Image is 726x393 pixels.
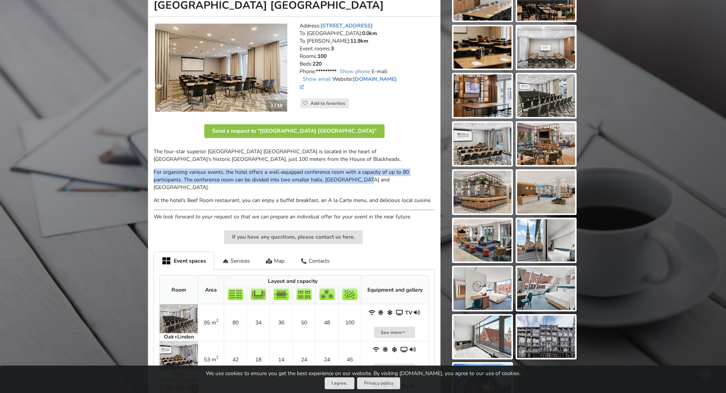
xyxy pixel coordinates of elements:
img: Meeting [274,289,289,300]
button: Send a request to "[GEOGRAPHIC_DATA] [GEOGRAPHIC_DATA]" [204,124,385,138]
font: Send a request to "[GEOGRAPHIC_DATA] [GEOGRAPHIC_DATA]" [212,127,377,135]
font: E-mail: [372,68,388,75]
font: Add to favorites [311,100,345,106]
img: Hilton Garden Inn Riga Old Town | Riga | Event venue - gallery picture [517,26,575,69]
font: To [GEOGRAPHIC_DATA]: [300,30,362,37]
font: See more [381,329,402,335]
font: 95 m [204,319,216,326]
font: I agree. [332,380,348,386]
span: Projector and screen [401,346,408,353]
a: Show email [303,75,331,83]
span: WiFi [369,309,376,316]
font: Area [205,286,217,294]
a: [DOMAIN_NAME] [353,75,397,83]
font: 36 [278,319,284,326]
img: Hilton Garden Inn Riga Old Town | Riga | Event venue - gallery picture [454,219,511,262]
img: Hilton Garden Inn Riga Old Town | Riga | Event venue - gallery picture [454,267,511,310]
font: 100 [317,53,327,60]
img: Event rooms | Riga | Hilton Garden Inn Riga Old Town | picture [160,304,198,333]
span: Built-in audio system [414,309,421,316]
img: Hilton Garden Inn Riga Old Town | Riga | Event venue - gallery picture [517,219,575,262]
font: Room [171,286,186,294]
font: 220 [313,60,322,67]
font: Address: [300,22,321,29]
img: U-Shape [251,289,266,300]
a: Hilton Garden Inn Riga Old Town | Riga | Event venue - gallery picture [454,171,511,213]
font: For organizing various events, the hotel offers a well-equipped conference room with a capacity o... [154,168,409,191]
img: Hilton Garden Inn Riga Old Town | Riga | Event venue - gallery picture [517,74,575,117]
button: See more [374,327,415,338]
a: Hilton Garden Inn Riga Old Town | Riga | Event venue - gallery picture [454,26,511,69]
font: Phone: [300,68,316,75]
font: Oak+Linden [164,333,194,340]
font: 24 [324,356,330,363]
img: Banquet [319,289,335,300]
img: Hilton Garden Inn Riga Old Town | Riga | Event venue - gallery picture [517,171,575,213]
font: 0.0km [362,30,377,37]
a: Hilton Garden Inn Riga Old Town | Riga | Event venue - gallery picture [517,123,575,165]
a: Hilton Garden Inn Riga Old Town | Riga | Event venue - gallery picture [454,74,511,117]
button: If you have any questions, please contact us here. [224,230,363,244]
font: 14 [278,356,284,363]
font: Website: [332,75,353,83]
font: 24 [301,356,307,363]
font: 100 [345,319,354,326]
font: TV [405,309,412,316]
img: Theater [228,289,243,300]
span: Natural lighting [378,309,385,316]
img: Hilton Garden Inn Riga Old Town | Riga | Event venue - gallery picture [454,123,511,165]
font: 11.9km [350,37,368,45]
font: To [PERSON_NAME]: [300,37,350,45]
span: Natural lighting [382,346,390,353]
img: Class [296,289,312,300]
font: 42 [232,356,239,363]
font: 53 m [204,356,216,363]
font: Layout and capacity [268,278,317,285]
img: Hotel | Riga | Hilton Garden Inn Riga Old Town [155,24,287,112]
font: Privacy policy [364,380,393,386]
span: Air conditioner [387,309,394,316]
span: Air conditioner [391,346,399,353]
a: Show phone [340,68,370,75]
span: Built-in audio system [410,346,417,353]
font: 3 [331,45,334,52]
font: Event spaces [174,257,206,265]
font: 50 [301,319,307,326]
img: Hilton Garden Inn Riga Old Town | Riga | Event venue - gallery picture [517,267,575,310]
font: Contacts [309,257,330,265]
font: 48 [324,319,330,326]
font: We use cookies to ensure you get the best experience on our website. By visiting [DOMAIN_NAME], y... [206,370,521,377]
font: Services [231,257,250,265]
img: Hilton Garden Inn Riga Old Town | Riga | Event venue - gallery picture [454,316,511,358]
font: 2 [216,355,218,360]
font: 18 [255,356,261,363]
font: Event rooms: [300,45,331,52]
font: 34 [255,319,261,326]
a: [STREET_ADDRESS] [321,22,373,29]
font: We look forward to your request so that we can prepare an individual offer for your event in the ... [154,213,411,220]
img: Acceptance [342,289,357,300]
font: If you have any questions, please contact us here. [232,233,355,241]
img: Event rooms | Riga | Hilton Garden Inn Riga Old Town | picture [160,341,198,370]
font: At the hotel's Beef Room restaurant, you can enjoy a buffet breakfast, an A la Carte menu, and de... [154,197,431,204]
button: See more [374,364,415,375]
img: Hilton Garden Inn Riga Old Town | Riga | Event venue - gallery picture [517,316,575,358]
font: 45 [347,356,353,363]
button: I agree. [325,377,354,389]
span: WiFi [373,346,380,353]
font: 80 [232,319,239,326]
font: Map [274,257,284,265]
